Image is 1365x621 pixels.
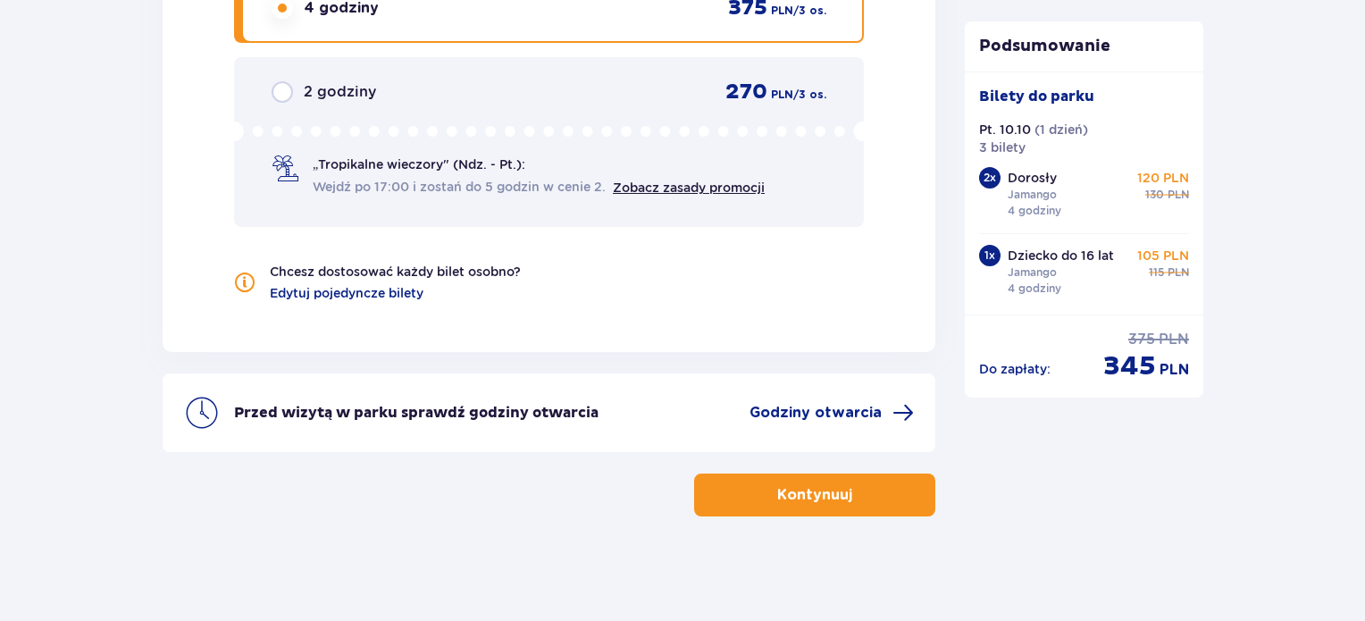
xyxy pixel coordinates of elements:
span: 345 [1103,349,1156,383]
p: 4 godziny [1008,281,1061,297]
p: Przed wizytą w parku sprawdź godziny otwarcia [234,403,599,423]
span: 270 [725,79,767,105]
span: PLN [1160,360,1189,380]
p: Bilety do parku [979,87,1094,106]
span: PLN [771,87,793,103]
p: Do zapłaty : [979,360,1051,378]
span: 115 [1149,264,1164,281]
p: Dorosły [1008,169,1057,187]
span: „Tropikalne wieczory" (Ndz. - Pt.): [313,155,525,173]
span: PLN [1159,330,1189,349]
a: Zobacz zasady promocji [613,180,765,195]
a: Godziny otwarcia [749,402,914,424]
p: 105 PLN [1137,247,1189,264]
div: 2 x [979,167,1001,189]
p: Jamango [1008,264,1057,281]
p: ( 1 dzień ) [1034,121,1088,138]
p: Jamango [1008,187,1057,203]
span: PLN [1168,187,1189,203]
p: Kontynuuj [777,485,852,505]
span: PLN [1168,264,1189,281]
p: 3 bilety [979,138,1026,156]
p: Pt. 10.10 [979,121,1031,138]
span: 375 [1128,330,1155,349]
span: / 3 os. [793,3,826,19]
span: PLN [771,3,793,19]
div: 1 x [979,245,1001,266]
p: Podsumowanie [965,36,1204,57]
p: Chcesz dostosować każdy bilet osobno? [270,263,521,281]
p: 120 PLN [1137,169,1189,187]
p: Dziecko do 16 lat [1008,247,1114,264]
span: / 3 os. [793,87,826,103]
span: Godziny otwarcia [749,403,882,423]
span: 2 godziny [304,82,376,102]
span: Wejdź po 17:00 i zostań do 5 godzin w cenie 2. [313,178,606,196]
a: Edytuj pojedyncze bilety [270,284,423,302]
button: Kontynuuj [694,474,935,516]
span: 130 [1145,187,1164,203]
p: 4 godziny [1008,203,1061,219]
